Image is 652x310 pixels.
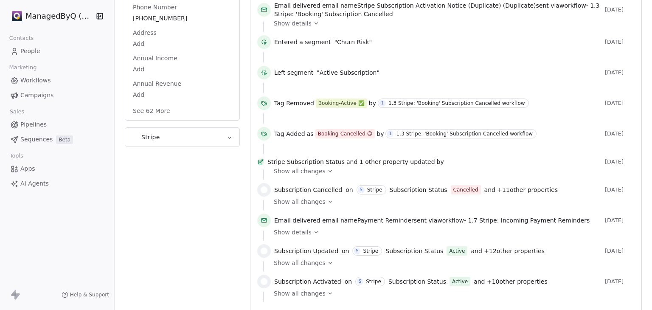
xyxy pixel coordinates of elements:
[377,130,384,138] span: by
[388,100,525,106] div: 1.3 Stripe: 'Booking' Subscription Cancelled workflow
[131,28,158,37] span: Address
[128,103,175,118] button: See 62 More
[62,291,109,298] a: Help & Support
[385,247,443,255] span: Subscription Status
[357,217,414,224] span: Payment Reminder
[366,279,381,285] div: Stripe
[133,39,232,48] span: Add
[274,197,326,206] span: Show all changes
[471,247,545,255] span: and + 12 other properties
[131,79,183,88] span: Annual Revenue
[359,278,361,285] div: S
[274,186,342,194] span: Subscription Cancelled
[396,131,533,137] div: 1.3 Stripe: 'Booking' Subscription Cancelled workflow
[367,187,382,193] div: Stripe
[274,228,312,237] span: Show details
[346,158,435,166] span: and 1 other property updated
[307,130,314,138] span: as
[20,164,35,173] span: Apps
[133,65,232,73] span: Add
[274,228,629,237] a: Show details
[7,73,107,87] a: Workflows
[274,277,341,286] span: Subscription Activated
[357,2,536,9] span: Stripe Subscription Activation Notice (Duplicate) (Duplicate)
[274,38,331,46] span: Entered a segment
[605,100,635,107] span: [DATE]
[132,134,138,140] img: Stripe
[6,105,28,118] span: Sales
[390,186,447,194] span: Subscription Status
[7,44,107,58] a: People
[334,38,372,46] span: "Churn Risk"
[274,130,305,138] span: Tag Added
[261,278,267,285] img: stripe.svg
[388,277,446,286] span: Subscription Status
[6,61,40,74] span: Marketing
[274,197,629,206] a: Show all changes
[274,99,314,107] span: Tag Removed
[369,99,376,107] span: by
[274,289,326,298] span: Show all changes
[6,32,37,45] span: Contacts
[318,130,373,138] div: Booking-Cancelled 😥
[453,186,478,194] div: Cancelled
[274,19,312,28] span: Show details
[274,247,338,255] span: Subscription Updated
[20,120,47,129] span: Pipelines
[6,149,27,162] span: Tools
[274,2,320,9] span: Email delivered
[131,54,179,62] span: Annual Income
[363,248,378,254] div: Stripe
[360,186,363,193] div: S
[261,186,267,193] img: stripe.svg
[317,68,379,77] span: "Active Subscription"
[342,247,349,255] span: on
[70,291,109,298] span: Help & Support
[381,100,384,107] div: 1
[133,14,232,23] span: [PHONE_NUMBER]
[125,128,239,147] button: StripeStripe
[274,167,629,175] a: Show all changes
[7,132,107,147] a: SequencesBeta
[141,133,160,141] span: Stripe
[605,6,635,13] span: [DATE]
[20,76,51,85] span: Workflows
[468,217,590,224] span: 1.7 Stripe: Incoming Payment Reminders
[267,158,345,166] span: Stripe Subscription Status
[131,3,179,11] span: Phone Number
[274,68,313,77] span: Left segment
[605,130,635,137] span: [DATE]
[274,259,326,267] span: Show all changes
[389,130,391,137] div: 1
[484,186,558,194] span: and + 11 other properties
[449,247,465,255] div: Active
[56,135,73,144] span: Beta
[605,158,635,165] span: [DATE]
[452,277,468,286] div: Active
[605,69,635,76] span: [DATE]
[605,39,635,45] span: [DATE]
[605,278,635,285] span: [DATE]
[20,47,40,56] span: People
[345,277,352,286] span: on
[7,177,107,191] a: AI Agents
[274,259,629,267] a: Show all changes
[20,135,53,144] span: Sequences
[7,162,107,176] a: Apps
[20,179,49,188] span: AI Agents
[274,167,326,175] span: Show all changes
[274,289,629,298] a: Show all changes
[274,19,629,28] a: Show details
[346,186,353,194] span: on
[10,9,90,23] button: ManagedByQ (FZE)
[605,248,635,254] span: [DATE]
[274,1,601,18] span: email name sent via workflow -
[261,248,267,254] img: stripe.svg
[133,90,232,99] span: Add
[318,99,365,107] div: Booking-Active ✅
[12,11,22,21] img: Stripe.png
[605,217,635,224] span: [DATE]
[437,158,444,166] span: by
[274,216,590,225] span: email name sent via workflow -
[474,277,548,286] span: and + 10 other properties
